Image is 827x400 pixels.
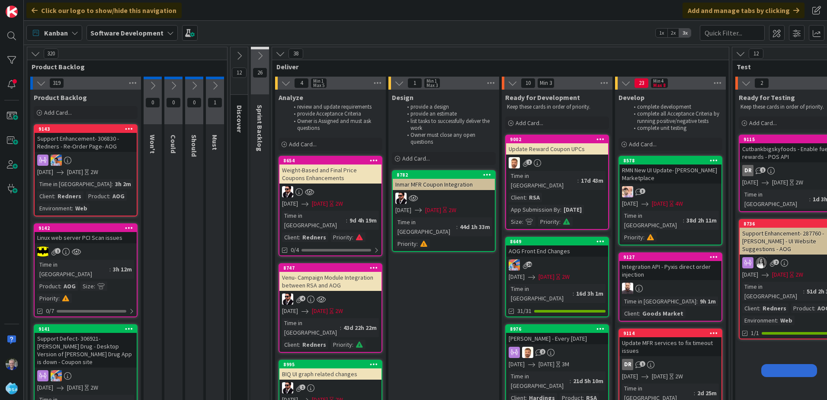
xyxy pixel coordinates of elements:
a: 8578RMN New UI Update- [PERSON_NAME] MarketplaceRS[DATE][DATE]4WTime in [GEOGRAPHIC_DATA]:38d 2h ... [619,156,722,245]
img: AS [522,347,533,358]
div: AOG [110,191,127,201]
div: 16d 3h 1m [574,289,606,298]
span: [DATE] [742,178,758,187]
div: 3h 12m [111,265,134,274]
span: 0 [166,97,181,108]
span: 0 [145,97,160,108]
span: : [299,232,300,242]
div: 9127 [623,254,721,260]
span: 3 [640,188,645,194]
div: 9143 [35,125,137,133]
span: 319 [49,78,64,88]
div: 9h 1m [698,297,718,306]
div: Environment [742,316,777,325]
div: Time in [GEOGRAPHIC_DATA] [509,371,570,390]
span: : [94,281,95,291]
div: AS [506,157,608,168]
span: 1x [656,29,667,37]
span: : [696,297,698,306]
div: JK [35,155,137,166]
div: Linux web server PCI Scan issues [35,232,137,243]
span: Product Backlog [32,62,216,71]
div: 8578RMN New UI Update- [PERSON_NAME] Marketplace [619,157,721,184]
span: [DATE] [539,272,555,281]
span: : [560,205,561,214]
div: Time in [GEOGRAPHIC_DATA] [37,179,112,189]
span: Ready for Development [505,93,580,102]
div: Max 3 [426,83,438,87]
div: Venu- Campaign Module Integration between RSA and AOG [279,272,381,291]
div: Time in [GEOGRAPHIC_DATA] [37,260,109,279]
div: 9002Update Reward Coupon UPCs [506,135,608,155]
div: 9127Integration API - Pyxis direct order injection [619,253,721,280]
div: 2W [795,178,803,187]
span: 23 [634,78,649,88]
div: 8654 [279,157,381,165]
div: 9143Support Enhancement- 306830 - Redners - Re-Order Page- AOG [35,125,137,152]
div: 8976 [510,326,608,332]
div: Client [282,340,299,349]
div: 9141 [35,325,137,333]
div: Add and manage tabs by clicking [683,3,805,18]
img: AC [37,246,48,257]
img: AC [282,186,293,197]
div: Product [86,191,109,201]
img: AC [282,294,293,305]
div: Priority [538,217,559,226]
div: 8976 [506,325,608,333]
div: 8976[PERSON_NAME] - Every [DATE] [506,325,608,344]
div: 8747 [283,265,381,271]
div: Priority [37,294,58,303]
span: Design [392,93,413,102]
div: App Submission By [509,205,560,214]
a: 8654Weight-Based and Final Price Coupons EnhancementsAC[DATE][DATE]2WTime in [GEOGRAPHIC_DATA]:9d... [279,156,382,256]
span: [DATE] [37,168,53,177]
img: RT [6,358,18,370]
img: JK [509,259,520,271]
div: Update Reward Coupon UPCs [506,143,608,155]
div: Time in [GEOGRAPHIC_DATA] [395,217,456,236]
div: Time in [GEOGRAPHIC_DATA] [742,282,803,301]
span: [DATE] [282,199,298,208]
span: Add Card... [289,140,317,148]
div: Support Defect- 306921- [PERSON_NAME] Drug - Desktop Version of [PERSON_NAME] Drug App is down - ... [35,333,137,368]
span: : [809,194,811,204]
div: 8782Inmar MFR Coupon Integration [393,171,495,190]
span: 31/31 [517,306,532,316]
div: Time in [GEOGRAPHIC_DATA] [622,211,683,230]
span: Add Card... [516,119,543,127]
div: Time in [GEOGRAPHIC_DATA] [282,318,340,337]
span: : [109,265,111,274]
span: : [112,179,113,189]
div: AC [279,294,381,305]
div: RS [619,186,721,197]
span: [DATE] [67,168,83,177]
span: 2 [540,349,545,355]
li: review and update requirements [289,103,381,110]
div: 9114Update MFR services to fix timeout issues [619,329,721,356]
div: 2W [449,206,456,215]
span: 1/1 [751,329,759,338]
div: Inmar MFR Coupon Integration [393,179,495,190]
div: AS [506,347,608,358]
div: 9d 4h 19m [347,216,379,225]
span: : [54,191,55,201]
div: Size [509,217,522,226]
div: Size [80,281,94,291]
span: Ready for Testing [739,93,795,102]
span: [DATE] [395,206,411,215]
div: 2W [90,383,98,392]
span: 1 [760,167,766,173]
div: 8995 [283,361,381,368]
div: 8782 [397,172,495,178]
span: 1 [300,384,305,390]
div: Update MFR services to fix timeout issues [619,337,721,356]
span: 0 [187,97,202,108]
b: Software Development [90,29,163,37]
div: 8995 [279,361,381,368]
div: 9127 [619,253,721,261]
span: [DATE] [67,383,83,392]
div: 8747Venu- Campaign Module Integration between RSA and AOG [279,264,381,291]
span: : [417,239,418,248]
div: 3h 2m [113,179,133,189]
